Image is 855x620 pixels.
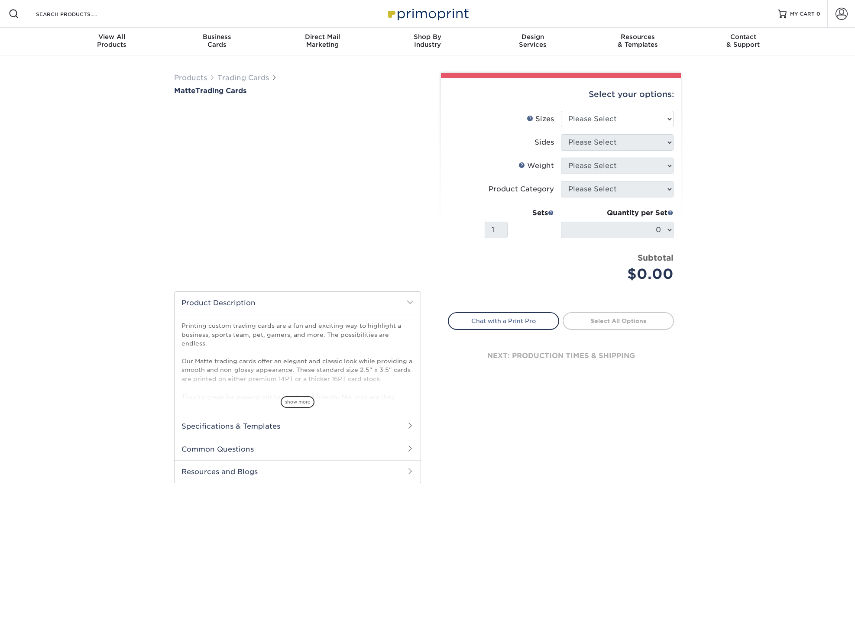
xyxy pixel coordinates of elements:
[489,184,554,194] div: Product Category
[35,9,120,19] input: SEARCH PRODUCTS.....
[281,396,314,408] span: show more
[165,33,270,41] span: Business
[485,208,554,218] div: Sets
[816,11,820,17] span: 0
[165,28,270,55] a: BusinessCards
[690,33,796,41] span: Contact
[585,28,690,55] a: Resources& Templates
[301,260,323,282] img: Trading Cards 02
[563,312,674,329] a: Select All Options
[375,28,480,55] a: Shop ByIndustry
[270,28,375,55] a: Direct MailMarketing
[480,33,585,48] div: Services
[518,161,554,171] div: Weight
[217,74,269,82] a: Trading Cards
[175,415,421,437] h2: Specifications & Templates
[527,114,554,124] div: Sizes
[59,33,165,48] div: Products
[270,33,375,48] div: Marketing
[175,292,421,314] h2: Product Description
[638,253,674,262] strong: Subtotal
[384,4,471,23] img: Primoprint
[790,10,815,18] span: MY CART
[375,33,480,48] div: Industry
[175,438,421,460] h2: Common Questions
[270,33,375,41] span: Direct Mail
[534,137,554,148] div: Sides
[585,33,690,48] div: & Templates
[561,208,674,218] div: Quantity per Set
[165,33,270,48] div: Cards
[174,87,195,95] span: Matte
[585,33,690,41] span: Resources
[272,260,294,282] img: Trading Cards 01
[174,87,421,95] h1: Trading Cards
[181,321,414,436] p: Printing custom trading cards are a fun and exciting way to highlight a business, sports team, pe...
[448,312,559,329] a: Chat with a Print Pro
[567,264,674,284] div: $0.00
[175,460,421,483] h2: Resources and Blogs
[690,33,796,48] div: & Support
[480,28,585,55] a: DesignServices
[59,28,165,55] a: View AllProducts
[448,78,674,111] div: Select your options:
[59,33,165,41] span: View All
[480,33,585,41] span: Design
[448,330,674,382] div: next: production times & shipping
[690,28,796,55] a: Contact& Support
[375,33,480,41] span: Shop By
[174,87,421,95] a: MatteTrading Cards
[174,74,207,82] a: Products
